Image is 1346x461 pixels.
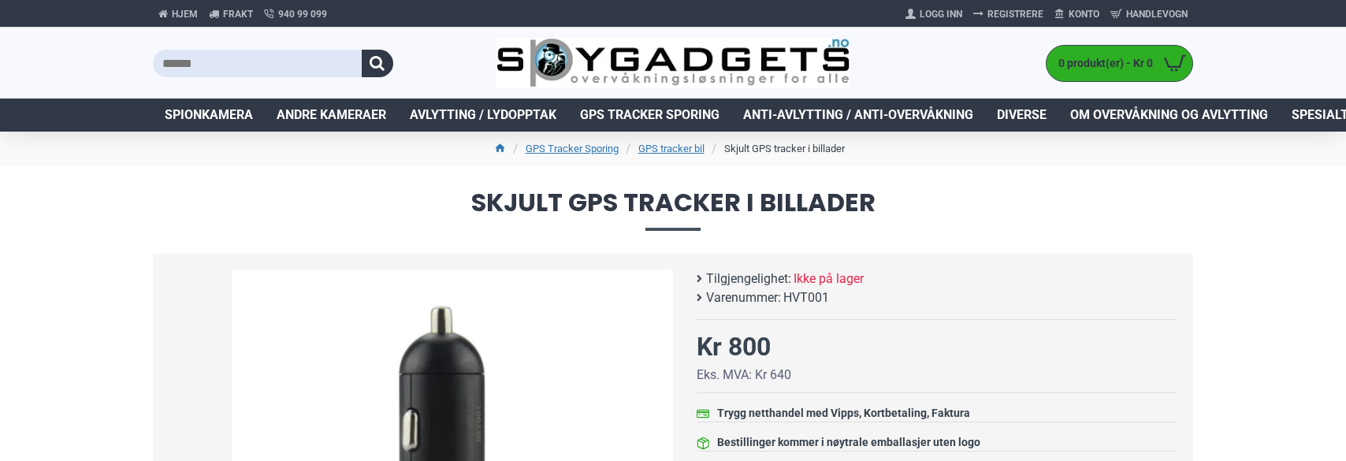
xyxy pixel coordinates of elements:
[794,270,864,288] span: Ikke på lager
[920,7,962,21] span: Logg Inn
[223,7,253,21] span: Frakt
[706,288,781,307] b: Varenummer:
[717,405,970,422] div: Trygg netthandel med Vipps, Kortbetaling, Faktura
[496,38,850,89] img: SpyGadgets.no
[165,106,253,125] span: Spionkamera
[706,270,791,288] b: Tilgjengelighet:
[1058,99,1280,132] a: Om overvåkning og avlytting
[717,434,980,451] div: Bestillinger kommer i nøytrale emballasjer uten logo
[153,190,1193,230] span: Skjult GPS tracker i billader
[265,99,398,132] a: Andre kameraer
[526,141,619,157] a: GPS Tracker Sporing
[1047,55,1157,72] span: 0 produkt(er) - Kr 0
[1047,46,1192,81] a: 0 produkt(er) - Kr 0
[1070,106,1268,125] span: Om overvåkning og avlytting
[985,99,1058,132] a: Diverse
[1049,2,1105,27] a: Konto
[580,106,719,125] span: GPS Tracker Sporing
[743,106,973,125] span: Anti-avlytting / Anti-overvåkning
[1126,7,1188,21] span: Handlevogn
[1105,2,1193,27] a: Handlevogn
[987,7,1043,21] span: Registrere
[153,99,265,132] a: Spionkamera
[172,7,198,21] span: Hjem
[278,7,327,21] span: 940 99 099
[731,99,985,132] a: Anti-avlytting / Anti-overvåkning
[1069,7,1099,21] span: Konto
[398,99,568,132] a: Avlytting / Lydopptak
[568,99,731,132] a: GPS Tracker Sporing
[638,141,705,157] a: GPS tracker bil
[783,288,829,307] span: HVT001
[410,106,556,125] span: Avlytting / Lydopptak
[968,2,1049,27] a: Registrere
[997,106,1047,125] span: Diverse
[277,106,386,125] span: Andre kameraer
[900,2,968,27] a: Logg Inn
[697,328,771,366] div: Kr 800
